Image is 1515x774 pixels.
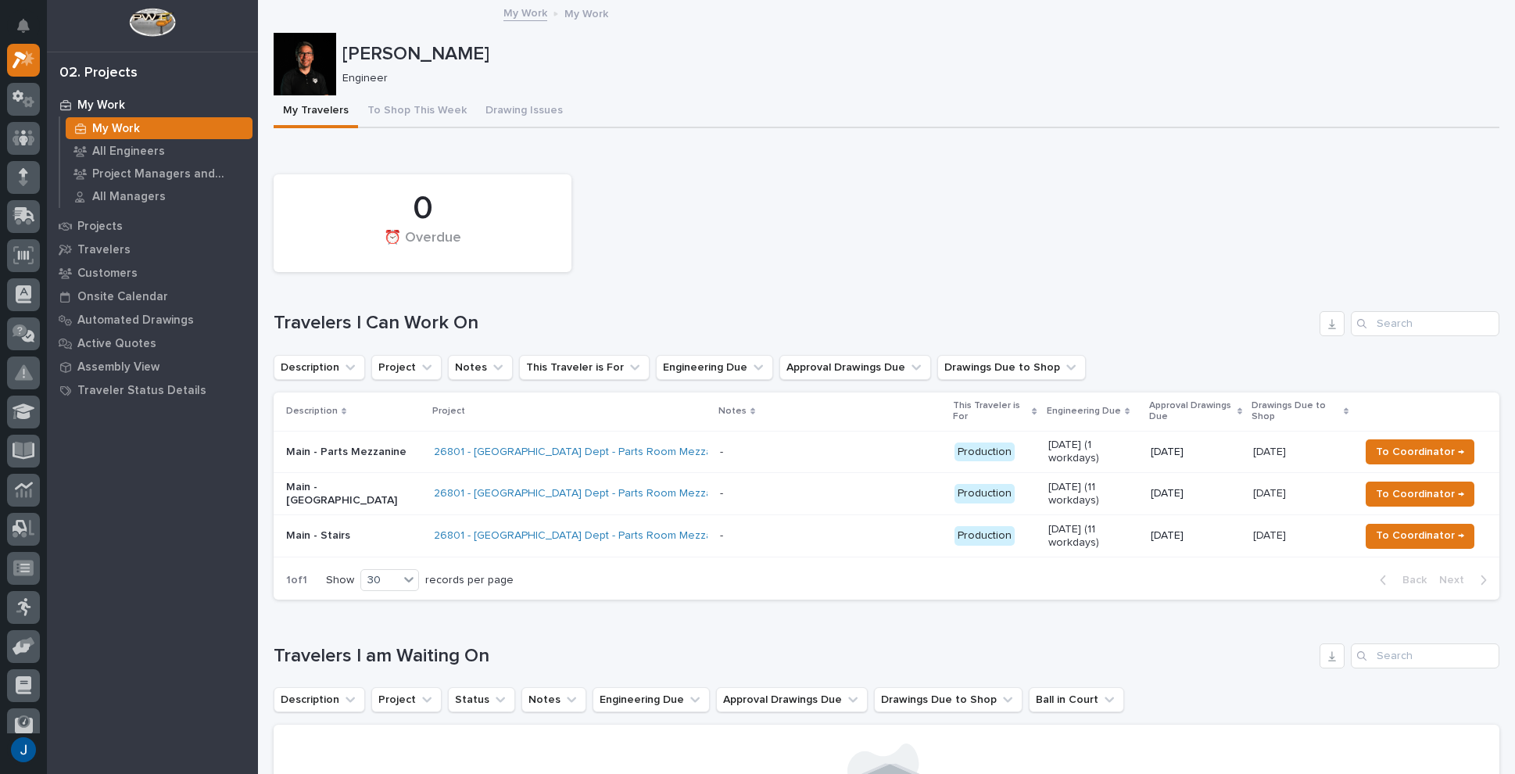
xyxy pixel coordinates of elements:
p: Main - Parts Mezzanine [286,446,421,459]
span: To Coordinator → [1376,485,1464,503]
p: Show [326,574,354,587]
p: Project [432,403,465,420]
img: Workspace Logo [129,8,175,37]
p: This Traveler is For [953,397,1028,426]
button: To Coordinator → [1366,482,1474,507]
p: Drawings Due to Shop [1252,397,1340,426]
p: records per page [425,574,514,587]
a: Automated Drawings [47,308,258,331]
p: My Work [92,122,140,136]
span: Back [1393,573,1427,587]
p: [DATE] [1151,487,1241,500]
p: My Work [564,4,608,21]
button: Approval Drawings Due [716,687,868,712]
a: 26801 - [GEOGRAPHIC_DATA] Dept - Parts Room Mezzanine and Stairs with Gate [434,446,837,459]
p: Engineering Due [1047,403,1121,420]
a: Projects [47,214,258,238]
a: Project Managers and Engineers [60,163,258,185]
a: Active Quotes [47,331,258,355]
h1: Travelers I Can Work On [274,312,1313,335]
p: [PERSON_NAME] [342,43,1493,66]
button: Notifications [7,9,40,42]
tr: Main - Parts Mezzanine26801 - [GEOGRAPHIC_DATA] Dept - Parts Room Mezzanine and Stairs with Gate ... [274,431,1499,473]
input: Search [1351,643,1499,668]
input: Search [1351,311,1499,336]
a: My Work [503,3,547,21]
a: Assembly View [47,355,258,378]
p: Travelers [77,243,131,257]
a: Traveler Status Details [47,378,258,402]
p: [DATE] (1 workdays) [1048,439,1138,465]
div: 02. Projects [59,65,138,82]
button: Back [1367,573,1433,587]
div: Production [954,484,1015,503]
a: All Managers [60,185,258,207]
p: [DATE] [1253,484,1289,500]
button: My Travelers [274,95,358,128]
a: 26801 - [GEOGRAPHIC_DATA] Dept - Parts Room Mezzanine and Stairs with Gate [434,487,837,500]
button: Drawing Issues [476,95,572,128]
div: Production [954,443,1015,462]
p: Engineer [342,72,1487,85]
h1: Travelers I am Waiting On [274,645,1313,668]
button: Project [371,687,442,712]
button: Drawings Due to Shop [874,687,1023,712]
div: 30 [361,572,399,589]
a: Travelers [47,238,258,261]
button: Notes [521,687,586,712]
div: Notifications [20,19,40,44]
button: Description [274,687,365,712]
button: Ball in Court [1029,687,1124,712]
span: To Coordinator → [1376,526,1464,545]
button: Status [448,687,515,712]
button: Notes [448,355,513,380]
p: Approval Drawings Due [1149,397,1234,426]
div: Production [954,526,1015,546]
p: 1 of 1 [274,561,320,600]
p: Automated Drawings [77,314,194,328]
button: To Coordinator → [1366,524,1474,549]
p: [DATE] [1151,446,1241,459]
p: [DATE] (11 workdays) [1048,523,1138,550]
p: All Managers [92,190,166,204]
tr: Main - [GEOGRAPHIC_DATA]26801 - [GEOGRAPHIC_DATA] Dept - Parts Room Mezzanine and Stairs with Gat... [274,473,1499,515]
a: My Work [60,117,258,139]
button: Approval Drawings Due [779,355,931,380]
p: Main - [GEOGRAPHIC_DATA] [286,481,421,507]
button: Engineering Due [656,355,773,380]
p: [DATE] [1253,443,1289,459]
span: Next [1439,573,1474,587]
button: Drawings Due to Shop [937,355,1086,380]
p: My Work [77,99,125,113]
p: Assembly View [77,360,159,374]
a: 26801 - [GEOGRAPHIC_DATA] Dept - Parts Room Mezzanine and Stairs with Gate [434,529,837,543]
p: Project Managers and Engineers [92,167,246,181]
button: This Traveler is For [519,355,650,380]
span: To Coordinator → [1376,443,1464,461]
button: Next [1433,573,1499,587]
p: Notes [718,403,747,420]
a: All Engineers [60,140,258,162]
p: Active Quotes [77,337,156,351]
div: - [720,529,723,543]
p: All Engineers [92,145,165,159]
a: My Work [47,93,258,116]
a: Customers [47,261,258,285]
tr: Main - Stairs26801 - [GEOGRAPHIC_DATA] Dept - Parts Room Mezzanine and Stairs with Gate - Product... [274,515,1499,557]
p: Description [286,403,338,420]
button: Description [274,355,365,380]
p: [DATE] (11 workdays) [1048,481,1138,507]
p: [DATE] [1151,529,1241,543]
button: users-avatar [7,733,40,766]
button: To Coordinator → [1366,439,1474,464]
div: - [720,487,723,500]
button: Project [371,355,442,380]
button: Engineering Due [593,687,710,712]
p: Traveler Status Details [77,384,206,398]
p: [DATE] [1253,526,1289,543]
p: Customers [77,267,138,281]
p: Main - Stairs [286,529,421,543]
div: ⏰ Overdue [300,230,545,263]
